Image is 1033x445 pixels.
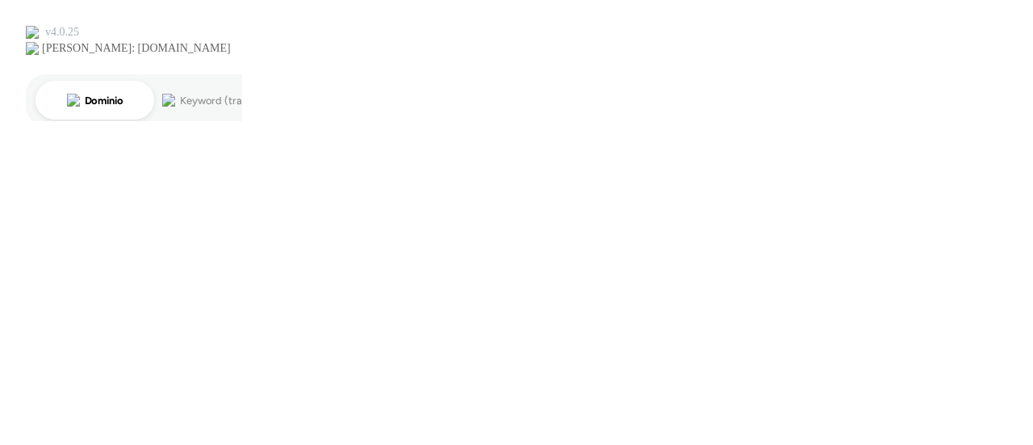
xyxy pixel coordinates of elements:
[180,95,268,106] div: Keyword (traffico)
[45,26,79,39] div: v 4.0.25
[85,95,123,106] div: Dominio
[162,94,175,107] img: tab_keywords_by_traffic_grey.svg
[26,26,39,39] img: logo_orange.svg
[26,42,39,55] img: website_grey.svg
[42,42,231,55] div: [PERSON_NAME]: [DOMAIN_NAME]
[67,94,80,107] img: tab_domain_overview_orange.svg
